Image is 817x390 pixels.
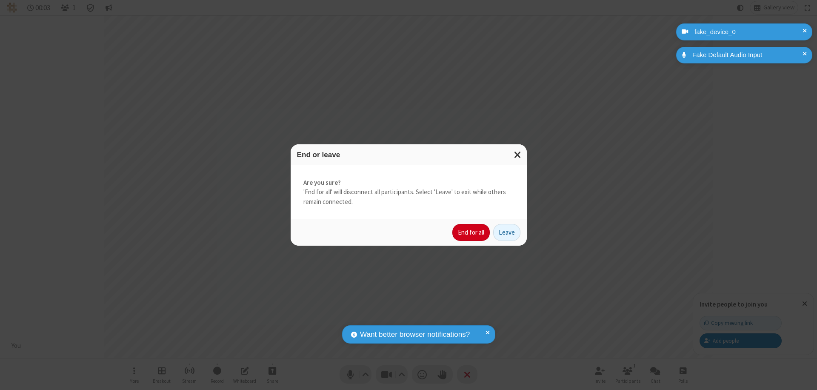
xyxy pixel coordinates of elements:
[689,50,806,60] div: Fake Default Audio Input
[360,329,470,340] span: Want better browser notifications?
[509,144,527,165] button: Close modal
[493,224,520,241] button: Leave
[297,151,520,159] h3: End or leave
[291,165,527,220] div: 'End for all' will disconnect all participants. Select 'Leave' to exit while others remain connec...
[303,178,514,188] strong: Are you sure?
[452,224,490,241] button: End for all
[691,27,806,37] div: fake_device_0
